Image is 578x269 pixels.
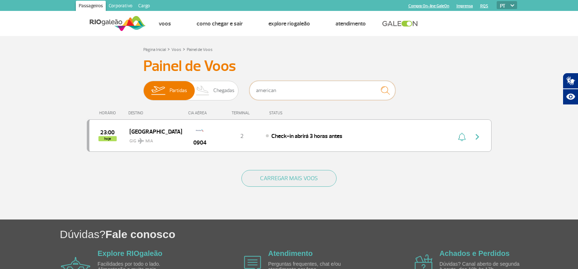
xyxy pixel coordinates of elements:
span: Fale conosco [105,228,175,240]
img: sino-painel-voo.svg [458,132,466,141]
span: 2025-09-28 23:00:00 [100,130,115,135]
a: Corporativo [106,1,135,12]
a: Explore RIOgaleão [268,20,310,27]
a: Imprensa [457,4,473,8]
a: Explore RIOgaleão [98,249,163,257]
div: Plugin de acessibilidade da Hand Talk. [563,73,578,105]
a: Compra On-line GaleOn [408,4,449,8]
a: Voos [159,20,171,27]
a: Atendimento [268,249,313,257]
span: hoje [98,136,117,141]
a: Achados e Perdidos [439,249,509,257]
a: Como chegar e sair [197,20,243,27]
span: 0904 [193,138,206,147]
div: STATUS [265,111,325,115]
span: MIA [146,138,153,145]
img: destiny_airplane.svg [138,138,144,144]
img: slider-desembarque [192,81,214,100]
span: Chegadas [213,81,234,100]
h3: Painel de Voos [143,57,435,75]
span: 2 [240,132,244,140]
a: > [167,45,170,53]
h1: Dúvidas? [60,227,578,242]
div: CIA AÉREA [182,111,218,115]
a: Atendimento [335,20,366,27]
input: Voo, cidade ou cia aérea [249,81,395,100]
a: > [183,45,185,53]
img: slider-embarque [147,81,170,100]
button: Abrir tradutor de língua de sinais. [563,73,578,89]
button: CARREGAR MAIS VOOS [241,170,337,187]
a: Página Inicial [143,47,166,52]
span: [GEOGRAPHIC_DATA] [129,127,176,136]
div: TERMINAL [218,111,265,115]
span: Partidas [170,81,187,100]
div: DESTINO [128,111,182,115]
a: Cargo [135,1,153,12]
a: Passageiros [76,1,106,12]
a: Painel de Voos [187,47,213,52]
div: HORÁRIO [89,111,129,115]
span: Check-in abrirá 3 horas antes [271,132,342,140]
span: GIG [129,134,176,145]
img: seta-direita-painel-voo.svg [473,132,482,141]
a: Voos [171,47,181,52]
button: Abrir recursos assistivos. [563,89,578,105]
a: RQS [480,4,488,8]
